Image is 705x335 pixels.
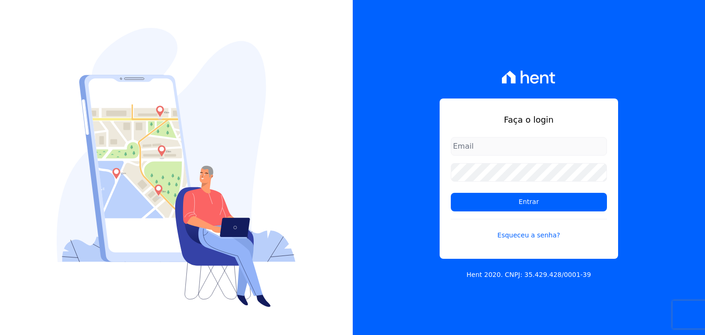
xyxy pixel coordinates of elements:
[451,193,607,211] input: Entrar
[451,137,607,156] input: Email
[467,270,591,280] p: Hent 2020. CNPJ: 35.429.428/0001-39
[451,219,607,240] a: Esqueceu a senha?
[451,113,607,126] h1: Faça o login
[57,28,296,307] img: Login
